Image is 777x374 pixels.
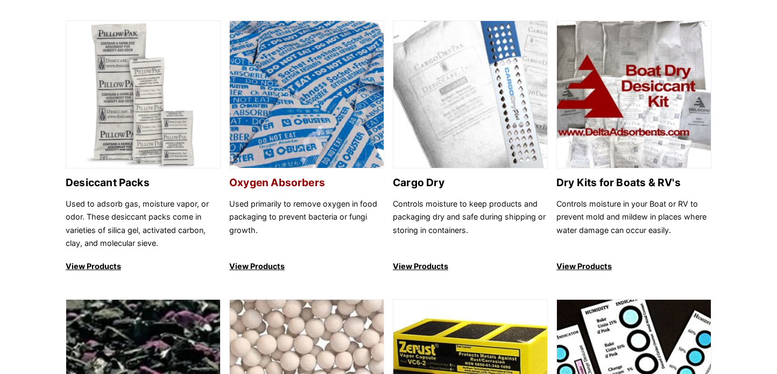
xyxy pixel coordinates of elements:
[557,21,711,169] img: Dry Kits for Boats & RV's
[556,20,711,273] a: Dry Kits for Boats & RV's Dry Kits for Boats & RV's Controls moisture in your Boat or RV to preve...
[556,197,711,250] p: Controls moisture in your Boat or RV to prevent mold and mildew in places where water damage can ...
[66,197,221,250] p: Used to adsorb gas, moisture vapor, or odor. These desiccant packs come in varieties of silica ge...
[229,260,384,273] p: View Products
[66,20,221,273] a: Desiccant Packs Desiccant Packs Used to adsorb gas, moisture vapor, or odor. These desiccant pack...
[229,177,384,189] h2: Oxygen Absorbers
[556,177,711,189] h2: Dry Kits for Boats & RV's
[393,21,547,169] img: Cargo Dry
[556,260,711,273] p: View Products
[393,197,548,250] p: Controls moisture to keep products and packaging dry and safe during shipping or storing in conta...
[229,20,384,273] a: Oxygen Absorbers Oxygen Absorbers Used primarily to remove oxygen in food packaging to prevent ba...
[393,20,548,273] a: Cargo Dry Cargo Dry Controls moisture to keep products and packaging dry and safe during shipping...
[66,21,220,169] img: Desiccant Packs
[229,197,384,250] p: Used primarily to remove oxygen in food packaging to prevent bacteria or fungi growth.
[66,177,221,189] h2: Desiccant Packs
[230,21,384,169] img: Oxygen Absorbers
[393,177,548,189] h2: Cargo Dry
[393,260,548,273] p: View Products
[66,260,221,273] p: View Products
